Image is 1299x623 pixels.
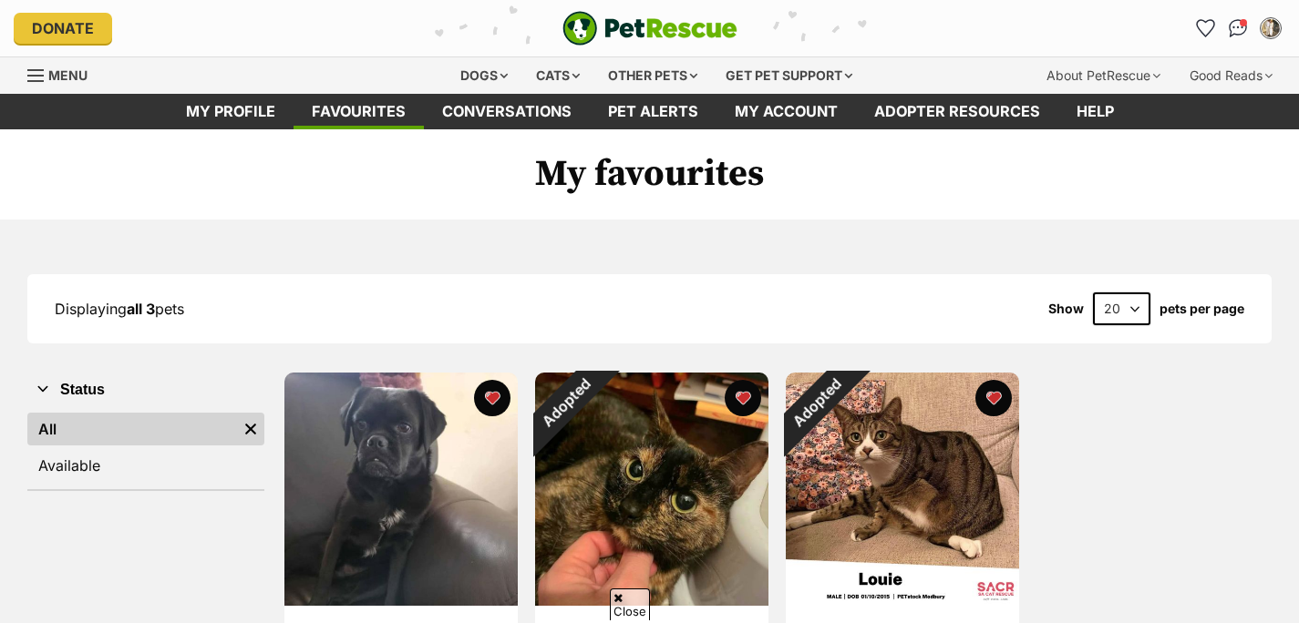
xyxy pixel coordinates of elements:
a: PetRescue [562,11,737,46]
a: My profile [168,94,294,129]
a: Adopted [786,591,1019,609]
div: About PetRescue [1034,57,1173,94]
strong: all 3 [127,300,155,318]
a: Available [27,449,264,482]
div: Adopted [511,349,620,457]
img: chat-41dd97257d64d25036548639549fe6c8038ab92f7586957e7f3b1b290dea8141.svg [1229,19,1248,37]
a: Adopted [535,591,768,609]
a: Remove filter [237,413,264,445]
div: Dogs [448,57,521,94]
span: Show [1048,301,1084,316]
ul: Account quick links [1191,14,1285,43]
span: Close [610,588,650,620]
a: Help [1058,94,1132,129]
div: Status [27,409,264,489]
div: Get pet support [713,57,865,94]
div: Other pets [595,57,710,94]
label: pets per page [1160,301,1244,316]
div: Adopted [762,349,871,457]
button: favourite [725,380,761,416]
a: Conversations [1223,14,1253,43]
a: My account [717,94,856,129]
button: favourite [474,380,510,416]
span: Displaying pets [55,300,184,318]
div: Cats [523,57,593,94]
button: favourite [975,380,1012,416]
img: Grace Moriarty profile pic [1262,19,1280,37]
a: Donate [14,13,112,44]
button: My account [1256,14,1285,43]
img: Oliver [284,373,518,606]
a: Adopter resources [856,94,1058,129]
img: logo-e224e6f780fb5917bec1dbf3a21bbac754714ae5b6737aabdf751b685950b380.svg [562,11,737,46]
a: Favourites [294,94,424,129]
a: conversations [424,94,590,129]
a: Favourites [1191,14,1220,43]
a: Pet alerts [590,94,717,129]
span: Menu [48,67,88,83]
a: Menu [27,57,100,90]
a: All [27,413,237,445]
img: Louie [786,373,1019,606]
img: Taro [535,373,768,606]
div: Good Reads [1177,57,1285,94]
button: Status [27,378,264,402]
